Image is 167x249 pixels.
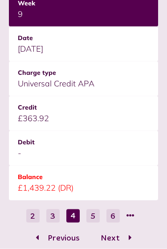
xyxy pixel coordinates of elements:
td: £363.92 [9,96,158,131]
span: Previous [41,234,86,242]
td: [DATE] [9,27,158,61]
button: Go to page 6 [106,209,120,223]
button: Go to page 5 [86,209,100,223]
span: Next [94,234,126,242]
button: Go to page 3 [46,209,60,223]
button: Go to page 3 [33,232,89,245]
button: Go to page 2 [26,209,40,223]
td: - [9,131,158,166]
td: Universal Credit APA [9,61,158,96]
button: Go to page 5 [91,232,134,245]
td: £1,439.22 (DR) [9,166,158,200]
